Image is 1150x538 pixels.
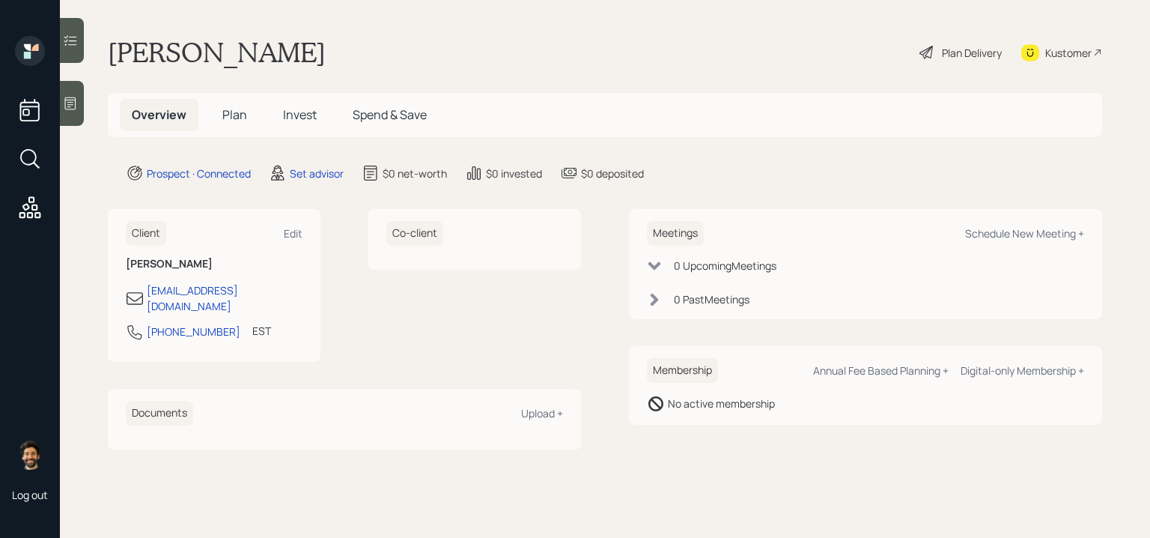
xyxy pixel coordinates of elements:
[132,106,186,123] span: Overview
[108,36,326,69] h1: [PERSON_NAME]
[252,323,271,339] div: EST
[15,440,45,470] img: eric-schwartz-headshot.png
[126,401,193,426] h6: Documents
[147,166,251,181] div: Prospect · Connected
[581,166,644,181] div: $0 deposited
[222,106,247,123] span: Plan
[126,258,302,270] h6: [PERSON_NAME]
[386,221,443,246] h6: Co-client
[12,488,48,502] div: Log out
[942,45,1002,61] div: Plan Delivery
[486,166,542,181] div: $0 invested
[147,324,240,339] div: [PHONE_NUMBER]
[383,166,447,181] div: $0 net-worth
[668,396,775,411] div: No active membership
[147,282,302,314] div: [EMAIL_ADDRESS][DOMAIN_NAME]
[813,363,949,378] div: Annual Fee Based Planning +
[1045,45,1092,61] div: Kustomer
[965,226,1084,241] div: Schedule New Meeting +
[674,291,749,307] div: 0 Past Meeting s
[283,106,317,123] span: Invest
[284,226,302,241] div: Edit
[290,166,344,181] div: Set advisor
[521,406,563,420] div: Upload +
[647,221,704,246] h6: Meetings
[353,106,427,123] span: Spend & Save
[126,221,166,246] h6: Client
[961,363,1084,378] div: Digital-only Membership +
[647,358,718,383] h6: Membership
[674,258,776,273] div: 0 Upcoming Meeting s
